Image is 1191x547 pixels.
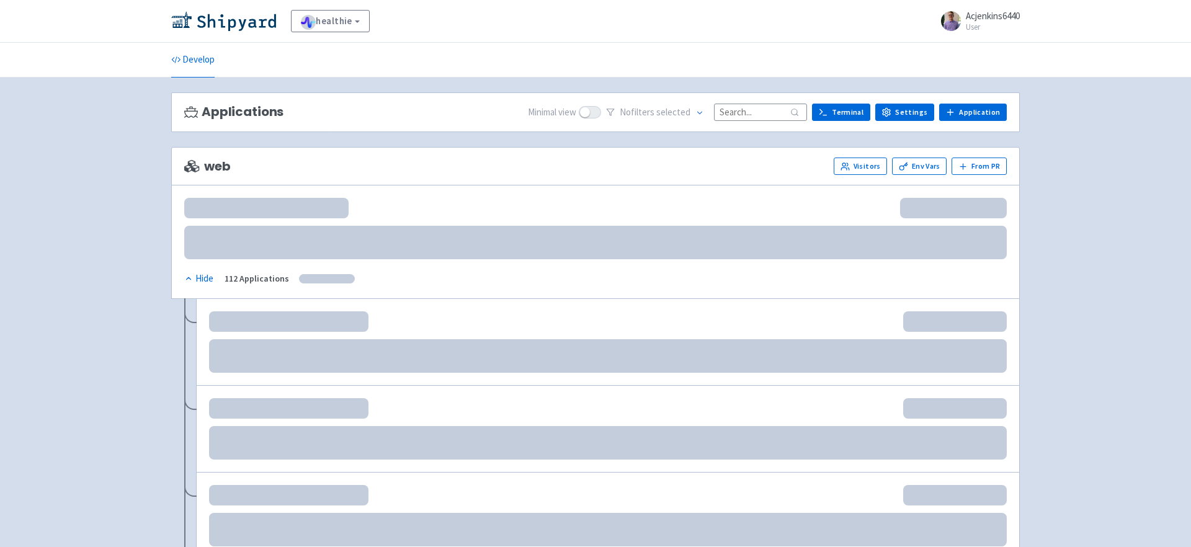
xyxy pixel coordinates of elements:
a: Application [939,104,1007,121]
a: Env Vars [892,158,947,175]
div: 112 Applications [225,272,289,286]
span: Acjenkins6440 [966,10,1020,22]
a: Settings [875,104,934,121]
a: healthie [291,10,370,32]
span: Minimal view [528,105,576,120]
button: From PR [952,158,1007,175]
span: No filter s [620,105,690,120]
a: Acjenkins6440 User [934,11,1020,31]
span: selected [656,106,690,118]
img: Shipyard logo [171,11,276,31]
small: User [966,23,1020,31]
span: web [184,159,230,174]
div: Hide [184,272,213,286]
input: Search... [714,104,807,120]
a: Develop [171,43,215,78]
a: Visitors [834,158,887,175]
a: Terminal [812,104,870,121]
h3: Applications [184,105,283,119]
button: Hide [184,272,215,286]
